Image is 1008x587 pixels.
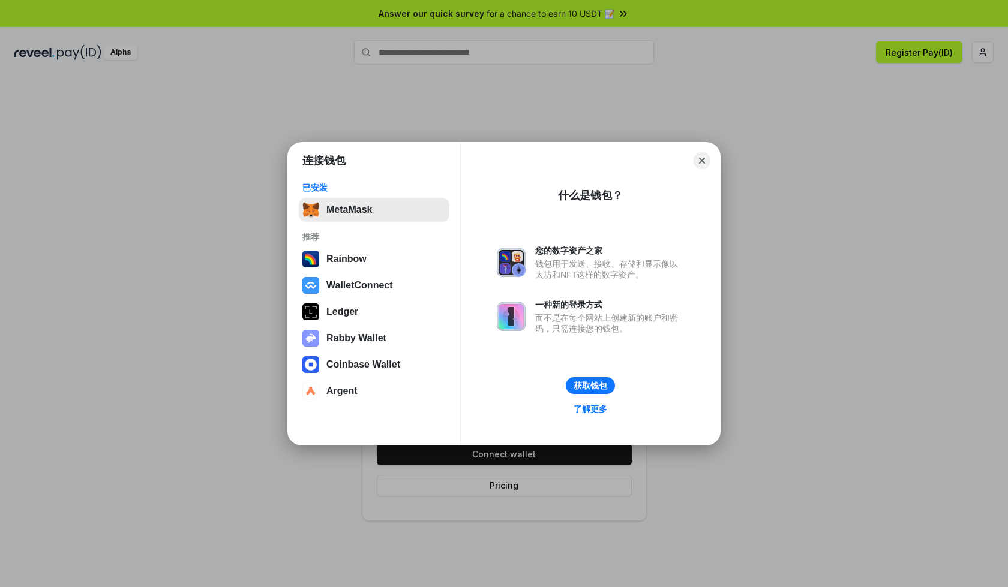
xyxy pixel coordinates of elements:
[302,383,319,399] img: svg+xml,%3Csvg%20width%3D%2228%22%20height%3D%2228%22%20viewBox%3D%220%200%2028%2028%22%20fill%3D...
[302,356,319,373] img: svg+xml,%3Csvg%20width%3D%2228%22%20height%3D%2228%22%20viewBox%3D%220%200%2028%2028%22%20fill%3D...
[535,258,684,280] div: 钱包用于发送、接收、存储和显示像以太坊和NFT这样的数字资产。
[299,198,449,222] button: MetaMask
[497,248,526,277] img: svg+xml,%3Csvg%20xmlns%3D%22http%3A%2F%2Fwww.w3.org%2F2000%2Fsvg%22%20fill%3D%22none%22%20viewBox...
[558,188,623,203] div: 什么是钱包？
[302,201,319,218] img: svg+xml,%3Csvg%20fill%3D%22none%22%20height%3D%2233%22%20viewBox%3D%220%200%2035%2033%22%20width%...
[694,152,710,169] button: Close
[302,182,446,193] div: 已安装
[302,153,346,168] h1: 连接钱包
[326,333,386,344] div: Rabby Wallet
[326,204,372,215] div: MetaMask
[326,306,358,317] div: Ledger
[574,380,607,391] div: 获取钱包
[326,386,358,396] div: Argent
[299,300,449,324] button: Ledger
[302,251,319,267] img: svg+xml,%3Csvg%20width%3D%22120%22%20height%3D%22120%22%20viewBox%3D%220%200%20120%20120%22%20fil...
[302,277,319,294] img: svg+xml,%3Csvg%20width%3D%2228%22%20height%3D%2228%22%20viewBox%3D%220%200%2028%2028%22%20fill%3D...
[299,247,449,271] button: Rainbow
[497,302,526,331] img: svg+xml,%3Csvg%20xmlns%3D%22http%3A%2F%2Fwww.w3.org%2F2000%2Fsvg%22%20fill%3D%22none%22%20viewBox...
[574,404,607,414] div: 了解更多
[302,330,319,347] img: svg+xml,%3Csvg%20xmlns%3D%22http%3A%2F%2Fwww.w3.org%2F2000%2Fsvg%22%20fill%3D%22none%22%20viewBox...
[299,326,449,350] button: Rabby Wallet
[566,401,614,417] a: 了解更多
[299,379,449,403] button: Argent
[299,353,449,377] button: Coinbase Wallet
[302,231,446,242] div: 推荐
[326,359,400,370] div: Coinbase Wallet
[535,299,684,310] div: 一种新的登录方式
[326,254,367,264] div: Rainbow
[326,280,393,291] div: WalletConnect
[535,312,684,334] div: 而不是在每个网站上创建新的账户和密码，只需连接您的钱包。
[302,303,319,320] img: svg+xml,%3Csvg%20xmlns%3D%22http%3A%2F%2Fwww.w3.org%2F2000%2Fsvg%22%20width%3D%2228%22%20height%3...
[566,377,615,394] button: 获取钱包
[535,245,684,256] div: 您的数字资产之家
[299,273,449,297] button: WalletConnect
